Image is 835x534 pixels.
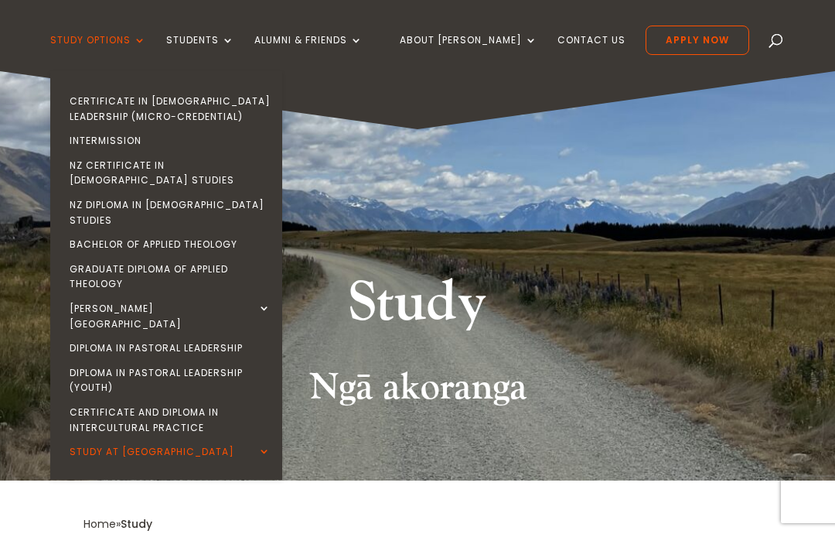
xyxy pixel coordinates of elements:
[128,267,707,347] h1: Study
[166,35,234,71] a: Students
[54,153,286,193] a: NZ Certificate in [DEMOGRAPHIC_DATA] Studies
[50,35,146,71] a: Study Options
[557,35,625,71] a: Contact Us
[121,516,152,532] span: Study
[400,35,537,71] a: About [PERSON_NAME]
[54,336,286,361] a: Diploma in Pastoral Leadership
[54,232,286,257] a: Bachelor of Applied Theology
[54,361,286,400] a: Diploma in Pastoral Leadership (Youth)
[54,296,286,336] a: [PERSON_NAME][GEOGRAPHIC_DATA]
[54,89,286,128] a: Certificate in [DEMOGRAPHIC_DATA] Leadership (Micro-credential)
[254,35,363,71] a: Alumni & Friends
[646,26,749,55] a: Apply Now
[54,128,286,153] a: Intermission
[83,516,116,532] a: Home
[54,400,286,440] a: Certificate and Diploma in Intercultural Practice
[54,257,286,296] a: Graduate Diploma of Applied Theology
[54,440,286,464] a: Study at [GEOGRAPHIC_DATA]
[54,193,286,232] a: NZ Diploma in [DEMOGRAPHIC_DATA] Studies
[83,365,751,418] h2: Ngā akoranga
[83,516,152,532] span: »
